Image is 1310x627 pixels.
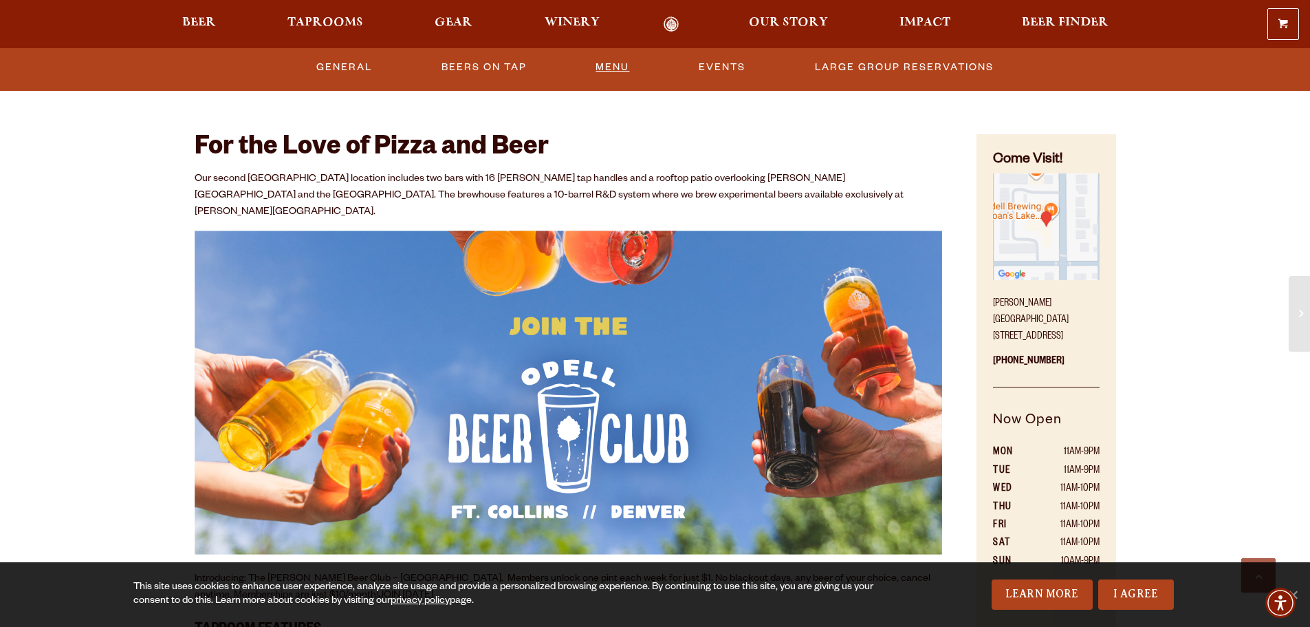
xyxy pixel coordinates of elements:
a: Beer Finder [1013,17,1117,32]
a: General [311,52,378,83]
td: 11AM-9PM [1029,463,1100,480]
a: privacy policy [391,596,450,607]
a: Scroll to top [1241,558,1276,593]
img: Odell Beer Club [195,231,943,555]
a: Impact [891,17,959,32]
th: MON [993,444,1029,462]
span: Beer Finder [1022,17,1109,28]
span: Impact [899,17,950,28]
span: Beer [182,17,216,28]
td: 11AM-10PM [1029,535,1100,553]
a: Taprooms [279,17,372,32]
span: Gear [435,17,472,28]
a: Events [693,52,751,83]
a: Learn More [992,580,1093,610]
td: 11AM-10PM [1029,517,1100,535]
td: 11AM-10PM [1029,499,1100,517]
h5: Now Open [993,410,1099,445]
span: Winery [545,17,600,28]
a: Find on Google Maps (opens in a new window) [993,273,1099,284]
a: Beers On Tap [436,52,532,83]
p: [PHONE_NUMBER] [993,346,1099,387]
a: Gear [426,17,481,32]
a: Odell Home [646,17,697,32]
th: WED [993,480,1029,498]
h2: For the Love of Pizza and Beer [195,134,943,164]
a: Our Story [740,17,837,32]
a: I Agree [1098,580,1174,610]
td: 10AM-9PM [1029,553,1100,571]
p: Our second [GEOGRAPHIC_DATA] location includes two bars with 16 [PERSON_NAME] tap handles and a r... [195,171,943,221]
th: TUE [993,463,1029,480]
a: Winery [536,17,609,32]
span: Our Story [749,17,828,28]
p: [PERSON_NAME][GEOGRAPHIC_DATA] [STREET_ADDRESS] [993,288,1099,346]
h4: Come Visit! [993,151,1099,171]
span: Taprooms [287,17,363,28]
th: FRI [993,517,1029,535]
th: SUN [993,553,1029,571]
th: THU [993,499,1029,517]
td: 11AM-9PM [1029,444,1100,462]
div: This site uses cookies to enhance user experience, analyze site usage and provide a personalized ... [133,581,878,608]
td: 11AM-10PM [1029,480,1100,498]
div: Accessibility Menu [1265,588,1296,618]
a: Menu [590,52,635,83]
th: SAT [993,535,1029,553]
a: Beer [173,17,225,32]
img: Small thumbnail of location on map [993,173,1099,279]
a: Large Group Reservations [809,52,999,83]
